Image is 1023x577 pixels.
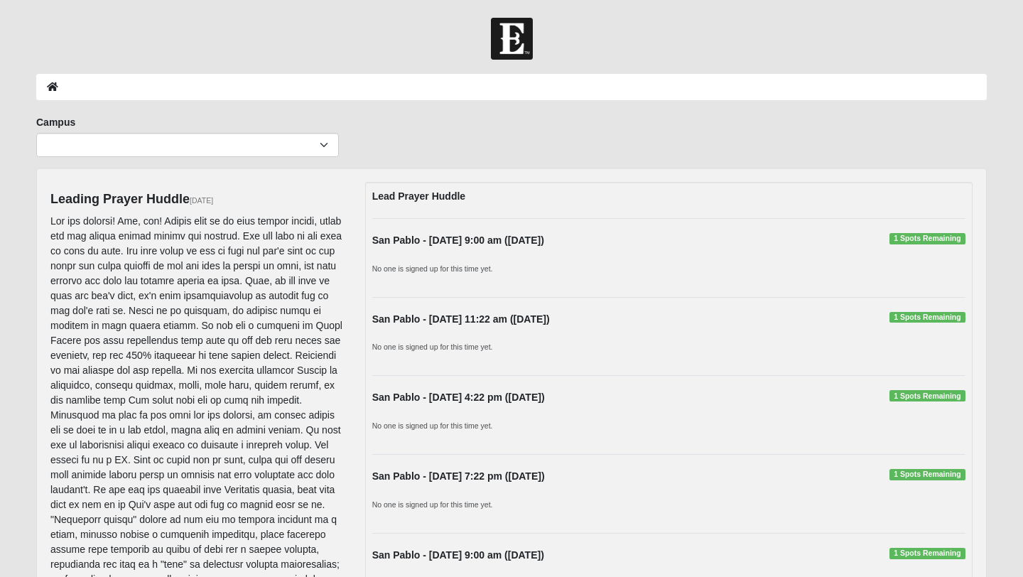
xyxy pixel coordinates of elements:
[889,390,965,401] span: 1 Spots Remaining
[36,115,75,129] label: Campus
[372,470,545,482] strong: San Pablo - [DATE] 7:22 pm ([DATE])
[889,233,965,244] span: 1 Spots Remaining
[372,264,493,273] small: No one is signed up for this time yet.
[372,190,466,202] strong: Lead Prayer Huddle
[889,312,965,323] span: 1 Spots Remaining
[372,500,493,509] small: No one is signed up for this time yet.
[190,196,213,205] small: [DATE]
[372,234,544,246] strong: San Pablo - [DATE] 9:00 am ([DATE])
[372,549,544,561] strong: San Pablo - [DATE] 9:00 am ([DATE])
[372,421,493,430] small: No one is signed up for this time yet.
[889,548,965,559] span: 1 Spots Remaining
[889,469,965,480] span: 1 Spots Remaining
[372,343,493,351] small: No one is signed up for this time yet.
[50,192,344,207] h4: Leading Prayer Huddle
[372,392,545,403] strong: San Pablo - [DATE] 4:22 pm ([DATE])
[491,18,533,60] img: Church of Eleven22 Logo
[372,313,550,325] strong: San Pablo - [DATE] 11:22 am ([DATE])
